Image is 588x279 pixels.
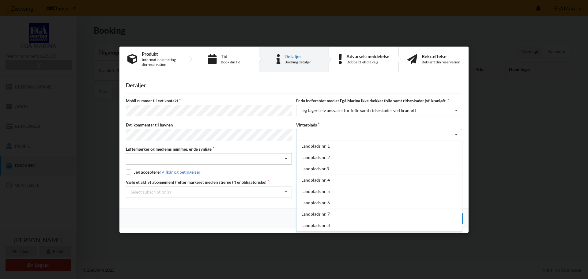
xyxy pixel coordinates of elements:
[296,122,462,128] label: Vinterplads
[142,51,181,56] div: Produkt
[126,169,201,175] label: Jeg accepterer
[296,197,462,208] div: Landplads nr. 6
[296,98,462,104] label: Er du indforstået med at Egå Marina ikke dækker folie samt ridseskader jvf. kranløft.
[130,189,171,194] div: Select subscription(s)
[296,140,462,152] div: Landplads nr. 1
[142,57,181,67] div: Information omkring din reservation
[296,174,462,186] div: Landplads nr. 4
[126,82,462,89] div: Detaljer
[161,169,201,175] a: Vilkår og betingelser
[285,59,311,64] div: Booking detaljer
[221,54,240,58] div: Tid
[346,54,389,58] div: Advarselsmeddelelse
[296,152,462,163] div: Landplads nr. 2
[126,98,292,104] label: Mobil nummer til evt kontakt
[285,54,311,58] div: Detaljer
[301,108,416,113] div: Jeg tager selv ansvaret for folie samt ridseskader ved kranløft
[126,146,292,152] label: Løftemærker og medlems nummer, er de synlige
[221,59,240,64] div: Book din tid
[296,163,462,174] div: Landplads nr.3
[126,122,292,128] label: Evt. kommentar til havnen
[296,186,462,197] div: Landplads nr. 5
[296,220,462,231] div: Landplads nr. 8
[346,59,389,64] div: Dobbelttjek dit valg
[422,54,460,58] div: Bekræftelse
[126,179,292,185] label: Vælg et aktivt abonnement (felter markeret med en stjerne (*) er obligatoriske)
[422,59,460,64] div: Bekræft din reservation
[296,231,462,242] div: Landplads nr. 9
[296,208,462,220] div: Landplads nr. 7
